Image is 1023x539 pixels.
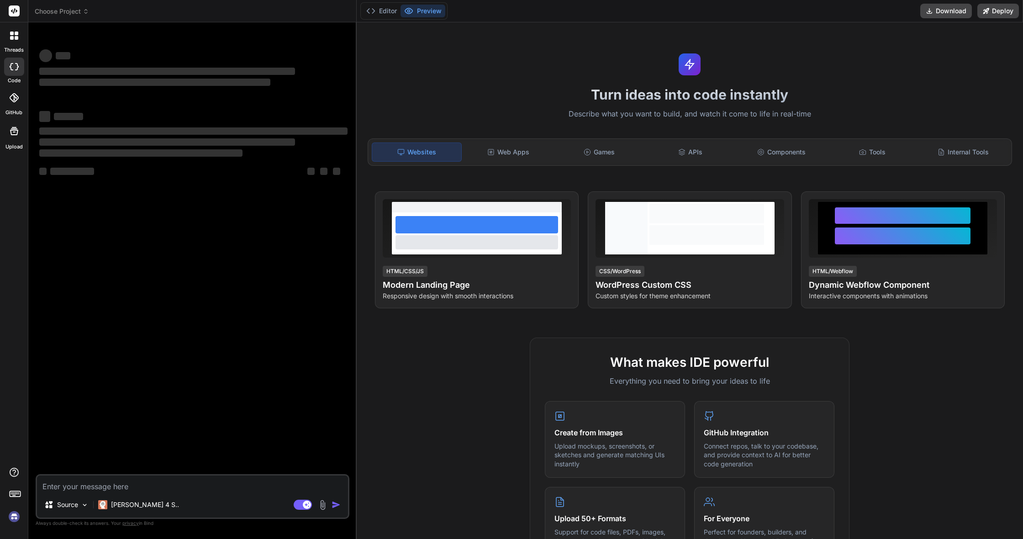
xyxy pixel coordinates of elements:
[363,5,401,17] button: Editor
[39,111,50,122] span: ‌
[362,108,1018,120] p: Describe what you want to build, and watch it come to life in real-time
[81,501,89,509] img: Pick Models
[920,4,972,18] button: Download
[828,143,917,162] div: Tools
[704,442,825,469] p: Connect repos, talk to your codebase, and provide context to AI for better code generation
[6,509,22,524] img: signin
[646,143,735,162] div: APIs
[383,266,427,277] div: HTML/CSS/JS
[977,4,1019,18] button: Deploy
[596,279,784,291] h4: WordPress Custom CSS
[54,113,83,120] span: ‌
[39,168,47,175] span: ‌
[320,168,327,175] span: ‌
[383,291,571,301] p: Responsive design with smooth interactions
[332,500,341,509] img: icon
[39,149,243,157] span: ‌
[98,500,107,509] img: Claude 4 Sonnet
[5,109,22,116] label: GitHub
[57,500,78,509] p: Source
[545,353,834,372] h2: What makes IDE powerful
[809,279,997,291] h4: Dynamic Webflow Component
[809,266,857,277] div: HTML/Webflow
[596,266,644,277] div: CSS/WordPress
[39,138,295,146] span: ‌
[383,279,571,291] h4: Modern Landing Page
[122,520,139,526] span: privacy
[704,427,825,438] h4: GitHub Integration
[111,500,179,509] p: [PERSON_NAME] 4 S..
[39,79,270,86] span: ‌
[317,500,328,510] img: attachment
[5,143,23,151] label: Upload
[554,427,675,438] h4: Create from Images
[464,143,553,162] div: Web Apps
[919,143,1008,162] div: Internal Tools
[362,86,1018,103] h1: Turn ideas into code instantly
[372,143,462,162] div: Websites
[307,168,315,175] span: ‌
[554,143,643,162] div: Games
[50,168,94,175] span: ‌
[333,168,340,175] span: ‌
[401,5,445,17] button: Preview
[56,52,70,59] span: ‌
[39,127,348,135] span: ‌
[704,513,825,524] h4: For Everyone
[39,49,52,62] span: ‌
[809,291,997,301] p: Interactive components with animations
[737,143,826,162] div: Components
[554,513,675,524] h4: Upload 50+ Formats
[554,442,675,469] p: Upload mockups, screenshots, or sketches and generate matching UIs instantly
[39,68,295,75] span: ‌
[36,519,349,528] p: Always double-check its answers. Your in Bind
[4,46,24,54] label: threads
[596,291,784,301] p: Custom styles for theme enhancement
[8,77,21,85] label: code
[545,375,834,386] p: Everything you need to bring your ideas to life
[35,7,89,16] span: Choose Project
